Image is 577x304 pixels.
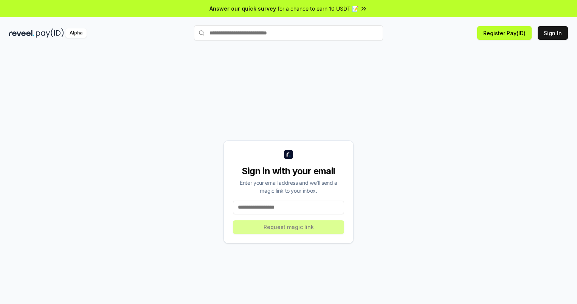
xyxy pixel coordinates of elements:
div: Sign in with your email [233,165,344,177]
img: pay_id [36,28,64,38]
img: logo_small [284,150,293,159]
button: Sign In [538,26,568,40]
span: Answer our quick survey [209,5,276,12]
div: Alpha [65,28,87,38]
img: reveel_dark [9,28,34,38]
span: for a chance to earn 10 USDT 📝 [278,5,358,12]
button: Register Pay(ID) [477,26,532,40]
div: Enter your email address and we’ll send a magic link to your inbox. [233,179,344,195]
